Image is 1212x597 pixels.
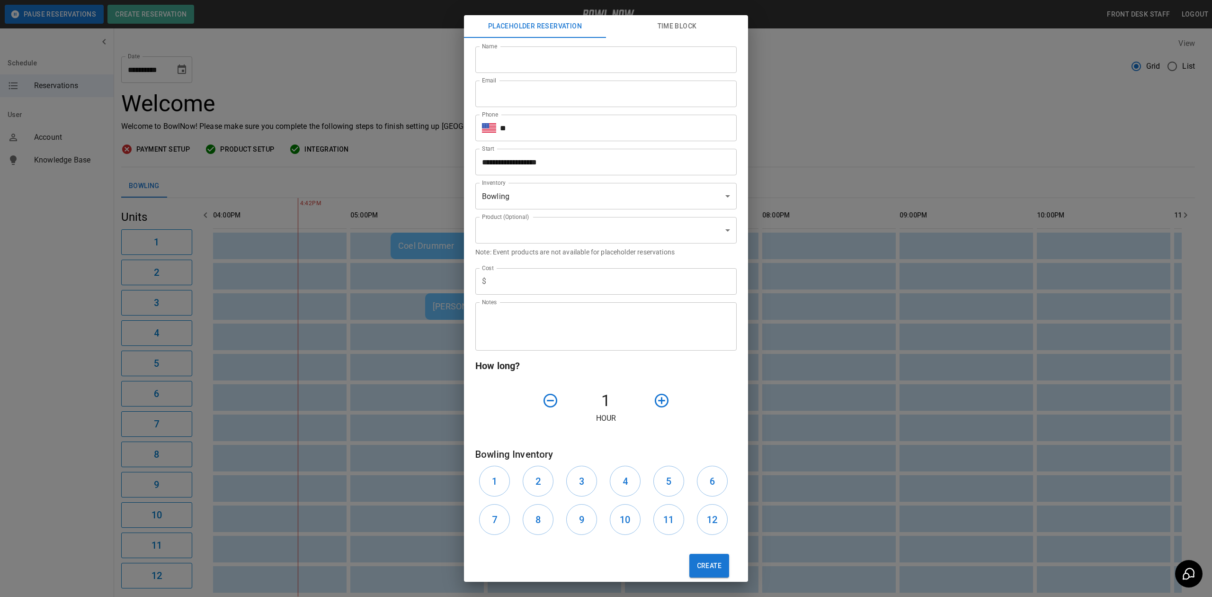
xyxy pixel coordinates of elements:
[697,466,728,497] button: 6
[464,15,606,38] button: Placeholder Reservation
[482,276,486,287] p: $
[475,247,737,257] p: Note: Event products are not available for placeholder reservations
[475,217,737,244] div: ​
[610,466,641,497] button: 4
[482,145,494,153] label: Start
[482,110,498,118] label: Phone
[689,554,729,578] button: Create
[653,504,684,535] button: 11
[710,474,715,489] h6: 6
[562,391,650,411] h4: 1
[479,466,510,497] button: 1
[479,504,510,535] button: 7
[475,413,737,424] p: Hour
[653,466,684,497] button: 5
[623,474,628,489] h6: 4
[523,504,553,535] button: 8
[579,512,584,527] h6: 9
[475,183,737,209] div: Bowling
[482,121,496,135] button: Select country
[610,504,641,535] button: 10
[492,474,497,489] h6: 1
[475,149,730,175] input: Choose date, selected date is Oct 10, 2025
[535,474,541,489] h6: 2
[707,512,717,527] h6: 12
[566,466,597,497] button: 3
[663,512,674,527] h6: 11
[620,512,630,527] h6: 10
[475,447,737,462] h6: Bowling Inventory
[666,474,671,489] h6: 5
[579,474,584,489] h6: 3
[492,512,497,527] h6: 7
[566,504,597,535] button: 9
[523,466,553,497] button: 2
[535,512,541,527] h6: 8
[697,504,728,535] button: 12
[606,15,748,38] button: Time Block
[475,358,737,373] h6: How long?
